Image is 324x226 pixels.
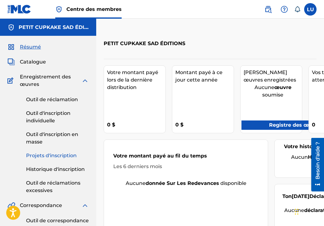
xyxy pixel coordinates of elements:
font: PETIT CUPKAKE SAD ÉDITIONS [19,24,100,30]
font: Centre des membres [66,6,122,12]
font: Catalogue [20,59,46,65]
img: Résumé [7,43,15,51]
font: Ton [282,193,292,199]
img: aide [281,6,288,13]
img: Correspondance [7,202,15,209]
a: Outil d'inscription en masse [26,131,89,146]
font: Outil de réclamations excessives [26,180,80,193]
h5: PETIT CUPKAKE SAD ÉDITIONS [19,24,89,31]
img: Catalogue [7,58,15,66]
a: Projets d'inscription [26,152,89,159]
a: CatalogueCatalogue [7,58,46,66]
a: RésuméRésumé [7,43,41,51]
font: Enregistrement des œuvres [20,74,71,87]
font: Aucun [291,154,308,160]
font: disponible [220,180,246,186]
font: Montant payé à ce jour cette année [175,69,223,83]
font: Outil d'inscription individuelle [26,110,70,124]
a: Recherche publique [262,3,274,16]
font: Aucune [254,84,274,90]
font: Résumé [20,44,41,50]
div: Notifications [294,6,300,12]
font: Les 6 derniers mois [113,163,162,169]
a: Outil de réclamation [26,96,89,103]
font: Outil d'inscription en masse [26,131,78,145]
font: donnée sur les redevances [146,180,219,186]
font: PETIT CUPKAKE SAD ÉDITIONS [104,40,185,46]
div: Glisser [295,202,299,221]
font: 0 [312,122,315,128]
font: [PERSON_NAME] œuvres enregistrées [244,69,296,83]
font: Correspondance [20,202,62,208]
font: Aucune [126,180,146,186]
iframe: Centre de ressources [307,138,324,191]
img: recherche [264,6,272,13]
a: Outil de réclamations excessives [26,179,89,194]
font: Besoin d'aide ? [8,4,14,42]
div: Menu utilisateur [304,3,317,16]
font: Historique d'inscription [26,166,85,172]
font: Registre des œuvres [269,122,323,128]
a: Outil de correspondance [26,217,89,224]
a: Historique d'inscription [26,166,89,173]
font: Aucune [284,207,304,213]
a: Outil d'inscription individuelle [26,110,89,125]
img: développer [81,202,89,209]
div: Widget de chat [293,196,324,226]
img: Logo du MLC [7,5,31,14]
font: œuvre [274,84,291,90]
img: développer [81,77,89,84]
img: Enregistrement des œuvres [7,77,16,84]
img: Détenteur des droits supérieurs [55,6,63,13]
font: 0 $ [175,122,183,128]
img: Comptes [7,24,15,31]
font: Votre montant payé au fil du temps [113,153,207,159]
div: Aide [278,3,290,16]
font: Projets d'inscription [26,153,77,158]
font: [DATE] [292,193,309,199]
iframe: Widget de discussion [293,196,324,226]
font: 0 $ [107,122,115,128]
font: Outil de correspondance [26,218,89,224]
font: soumise [262,92,283,98]
font: Votre montant payé lors de la dernière distribution [107,69,158,90]
font: Outil de réclamation [26,97,78,102]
